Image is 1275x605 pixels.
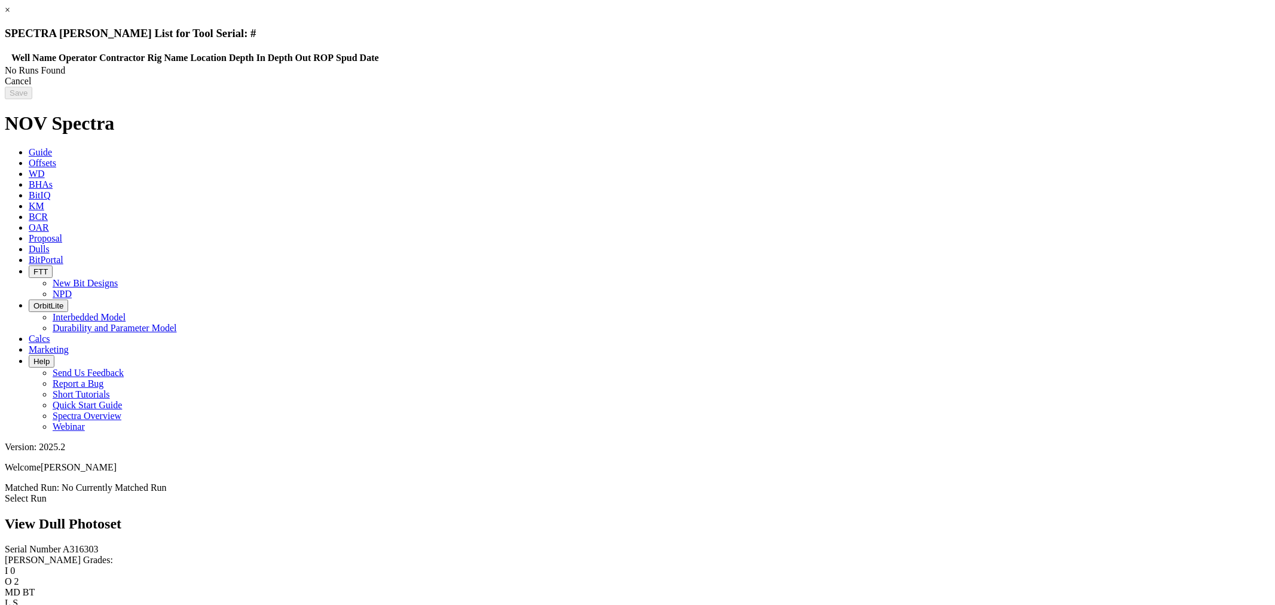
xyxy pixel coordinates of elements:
label: O [5,576,12,586]
span: BHAs [29,179,53,190]
span: BCR [29,212,48,222]
th: Rig Name [147,52,189,64]
label: MD [5,587,20,597]
th: Depth In [228,52,266,64]
a: × [5,5,10,15]
span: Offsets [29,158,56,168]
th: Contractor [99,52,145,64]
th: ROP [313,52,334,64]
span: 0 [10,566,15,576]
span: Proposal [29,233,62,243]
a: Quick Start Guide [53,400,122,410]
th: Location [189,52,227,64]
a: NPD [53,289,72,299]
th: Depth Out [267,52,311,64]
span: A316303 [63,544,99,554]
input: Save [5,87,32,99]
h3: SPECTRA [PERSON_NAME] List for Tool Serial: # [5,27,1270,40]
span: [PERSON_NAME] [41,462,117,472]
a: Short Tutorials [53,389,110,399]
p: Welcome [5,462,1270,473]
label: I [5,566,8,576]
span: Guide [29,147,52,157]
span: 2 [14,576,19,586]
a: Send Us Feedback [53,368,124,378]
a: Webinar [53,421,85,432]
div: No Runs Found [5,65,1270,76]
div: [PERSON_NAME] Grades: [5,555,1270,566]
h2: View Dull Photoset [5,516,1270,532]
span: Matched Run: [5,482,59,493]
th: Operator [58,52,97,64]
span: OrbitLite [33,301,63,310]
a: Durability and Parameter Model [53,323,177,333]
span: No Currently Matched Run [62,482,167,493]
th: Well Name [11,52,57,64]
div: Version: 2025.2 [5,442,1270,453]
span: BitIQ [29,190,50,200]
a: Select Run [5,493,47,503]
a: Interbedded Model [53,312,126,322]
span: Marketing [29,344,69,355]
label: Serial Number [5,544,61,554]
span: BT [23,587,35,597]
span: Calcs [29,334,50,344]
h1: NOV Spectra [5,112,1270,135]
span: BitPortal [29,255,63,265]
span: Dulls [29,244,50,254]
a: New Bit Designs [53,278,118,288]
th: Spud Date [335,52,380,64]
span: KM [29,201,44,211]
span: OAR [29,222,49,233]
a: Report a Bug [53,378,103,389]
div: Cancel [5,76,1270,87]
span: WD [29,169,45,179]
span: Help [33,357,50,366]
a: Spectra Overview [53,411,121,421]
span: FTT [33,267,48,276]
